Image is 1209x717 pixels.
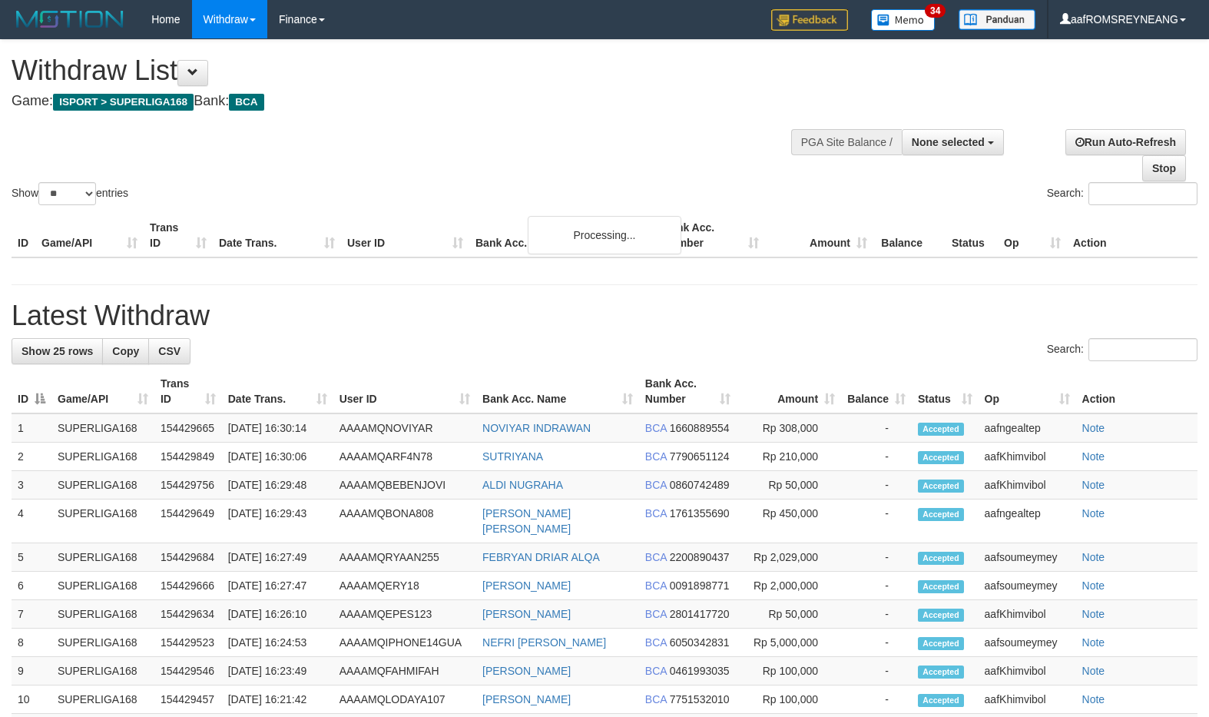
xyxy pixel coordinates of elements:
span: Copy 7790651124 to clipboard [670,450,730,463]
h1: Withdraw List [12,55,790,86]
td: SUPERLIGA168 [51,413,154,443]
td: aafKhimvibol [979,471,1076,500]
span: Copy 7751532010 to clipboard [670,693,730,705]
div: Processing... [528,216,681,254]
td: SUPERLIGA168 [51,543,154,572]
td: 154429649 [154,500,222,543]
td: - [841,600,912,629]
td: [DATE] 16:29:43 [222,500,333,543]
td: aafKhimvibol [979,685,1076,714]
td: aafsoumeymey [979,572,1076,600]
a: Copy [102,338,149,364]
td: AAAAMQBEBENJOVI [333,471,476,500]
td: Rp 50,000 [737,471,841,500]
td: - [841,685,912,714]
a: SUTRIYANA [482,450,543,463]
label: Search: [1047,338,1197,361]
td: 10 [12,685,51,714]
td: [DATE] 16:29:48 [222,471,333,500]
a: Note [1082,551,1105,563]
td: 154429665 [154,413,222,443]
td: SUPERLIGA168 [51,500,154,543]
td: SUPERLIGA168 [51,443,154,471]
td: 154429523 [154,629,222,657]
td: AAAAMQIPHONE14GUA [333,629,476,657]
td: 8 [12,629,51,657]
td: AAAAMQNOVIYAR [333,413,476,443]
span: Copy [112,345,139,357]
td: AAAAMQFAHMIFAH [333,657,476,685]
a: FEBRYAN DRIAR ALQA [482,551,600,563]
td: SUPERLIGA168 [51,471,154,500]
a: Note [1082,479,1105,491]
td: 154429684 [154,543,222,572]
td: aafKhimvibol [979,657,1076,685]
span: Show 25 rows [22,345,93,357]
td: 154429756 [154,471,222,500]
span: Copy 0461993035 to clipboard [670,665,730,677]
span: Copy 1660889554 to clipboard [670,422,730,434]
span: BCA [645,665,667,677]
td: - [841,471,912,500]
td: Rp 2,029,000 [737,543,841,572]
a: Stop [1142,155,1186,181]
a: [PERSON_NAME] [482,579,571,592]
a: Note [1082,579,1105,592]
th: Bank Acc. Number: activate to sort column ascending [639,370,737,413]
td: AAAAMQRYAAN255 [333,543,476,572]
td: aafsoumeymey [979,629,1076,657]
a: [PERSON_NAME] [482,693,571,705]
th: Op [998,214,1067,257]
a: [PERSON_NAME] [PERSON_NAME] [482,507,571,535]
span: BCA [645,422,667,434]
td: Rp 210,000 [737,443,841,471]
a: Note [1082,507,1105,519]
select: Showentries [38,182,96,205]
td: AAAAMQLODAYA107 [333,685,476,714]
th: Bank Acc. Number [657,214,765,257]
span: Copy 6050342831 to clipboard [670,636,730,649]
span: Copy 2801417720 to clipboard [670,608,730,620]
span: Accepted [918,451,964,464]
td: AAAAMQERY18 [333,572,476,600]
span: BCA [645,693,667,705]
td: - [841,500,912,543]
td: 3 [12,471,51,500]
td: 2 [12,443,51,471]
span: BCA [229,94,263,111]
td: SUPERLIGA168 [51,600,154,629]
td: 4 [12,500,51,543]
th: Game/API: activate to sort column ascending [51,370,154,413]
th: Balance [873,214,946,257]
td: [DATE] 16:26:10 [222,600,333,629]
span: Copy 0091898771 to clipboard [670,579,730,592]
th: User ID [341,214,469,257]
td: SUPERLIGA168 [51,685,154,714]
th: Bank Acc. Name [469,214,657,257]
td: - [841,413,912,443]
th: Balance: activate to sort column ascending [841,370,912,413]
td: aafKhimvibol [979,600,1076,629]
a: Note [1082,608,1105,620]
td: 154429666 [154,572,222,600]
a: CSV [148,338,190,364]
div: PGA Site Balance / [791,129,902,155]
td: 154429634 [154,600,222,629]
td: Rp 5,000,000 [737,629,841,657]
th: Status: activate to sort column ascending [912,370,979,413]
td: [DATE] 16:27:49 [222,543,333,572]
span: Accepted [918,637,964,650]
td: Rp 2,000,000 [737,572,841,600]
input: Search: [1088,338,1197,361]
th: Op: activate to sort column ascending [979,370,1076,413]
span: BCA [645,579,667,592]
a: [PERSON_NAME] [482,608,571,620]
a: Note [1082,450,1105,463]
a: Note [1082,665,1105,677]
img: MOTION_logo.png [12,8,128,31]
span: 34 [925,4,946,18]
span: CSV [158,345,181,357]
th: Status [946,214,998,257]
th: Date Trans.: activate to sort column ascending [222,370,333,413]
td: Rp 50,000 [737,600,841,629]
